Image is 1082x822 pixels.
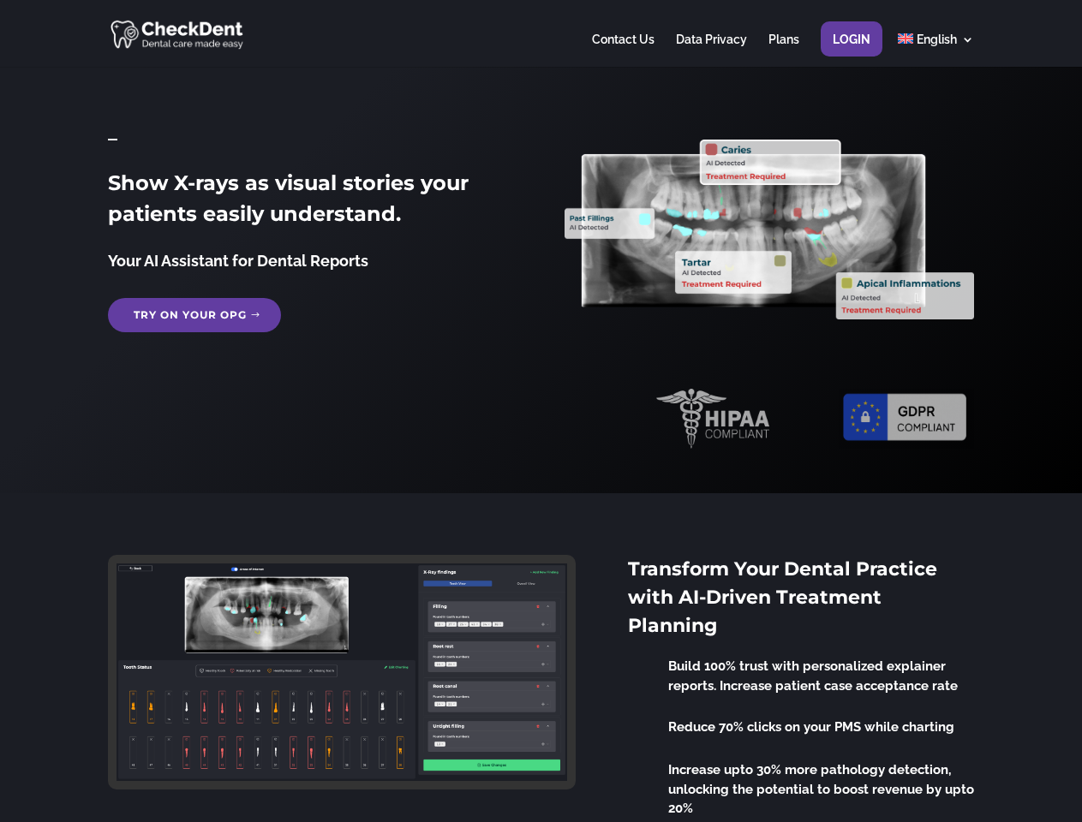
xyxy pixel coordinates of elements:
a: Login [833,33,870,67]
span: _ [108,121,117,144]
span: Reduce 70% clicks on your PMS while charting [668,719,954,735]
a: Try on your OPG [108,298,281,332]
img: X_Ray_annotated [565,140,973,319]
a: Contact Us [592,33,655,67]
span: Build 100% trust with personalized explainer reports. Increase patient case acceptance rate [668,658,958,694]
img: CheckDent AI [111,17,245,51]
span: Transform Your Dental Practice with AI-Driven Treatment Planning [628,557,937,637]
a: English [898,33,974,67]
span: English [917,33,957,46]
span: Increase upto 30% more pathology detection, unlocking the potential to boost revenue by upto 20% [668,762,974,816]
a: Plans [768,33,799,67]
h2: Show X-rays as visual stories your patients easily understand. [108,168,517,238]
a: Data Privacy [676,33,747,67]
span: Your AI Assistant for Dental Reports [108,252,368,270]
